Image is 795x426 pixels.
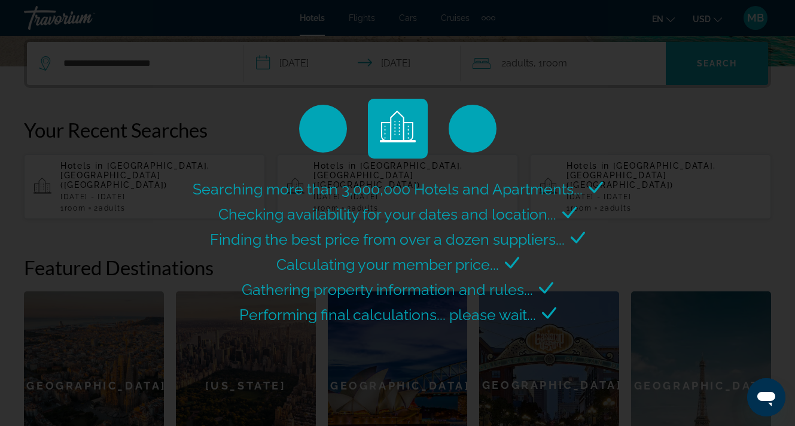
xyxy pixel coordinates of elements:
iframe: Кнопка запуска окна обмена сообщениями [747,378,785,416]
span: Calculating your member price... [276,255,499,273]
span: Performing final calculations... please wait... [239,306,536,324]
span: Checking availability for your dates and location... [218,205,556,223]
span: Finding the best price from over a dozen suppliers... [210,230,565,248]
span: Gathering property information and rules... [242,281,533,299]
span: Searching more than 3,000,000 Hotels and Apartments... [193,180,583,198]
